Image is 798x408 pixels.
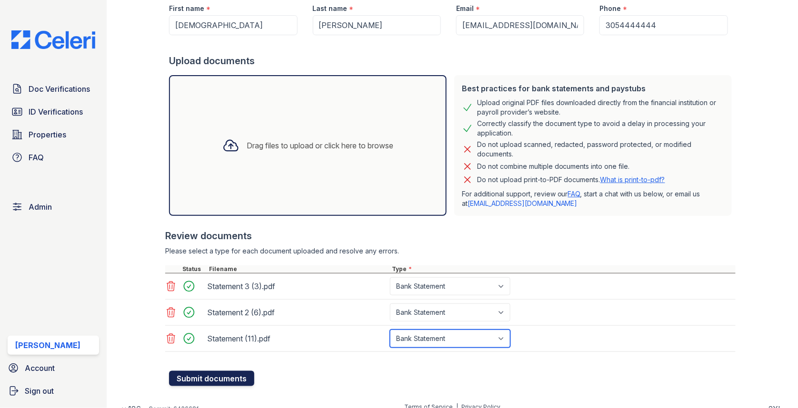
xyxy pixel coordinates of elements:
[180,265,207,273] div: Status
[8,125,99,144] a: Properties
[165,229,736,243] div: Review documents
[29,83,90,95] span: Doc Verifications
[4,359,103,378] a: Account
[477,119,724,138] div: Correctly classify the document type to avoid a delay in processing your application.
[25,385,54,397] span: Sign out
[599,4,621,13] label: Phone
[207,331,386,346] div: Statement (11).pdf
[462,189,724,208] p: For additional support, review our , start a chat with us below, or email us at
[207,279,386,294] div: Statement 3 (3).pdf
[169,54,736,68] div: Upload documents
[8,102,99,121] a: ID Verifications
[29,106,83,117] span: ID Verifications
[477,98,724,117] div: Upload original PDF files downloaded directly from the financial institution or payroll provider’...
[29,201,52,213] span: Admin
[390,265,736,273] div: Type
[29,129,66,140] span: Properties
[4,381,103,400] a: Sign out
[8,148,99,167] a: FAQ
[477,175,665,185] p: Do not upload print-to-PDF documents.
[25,362,55,374] span: Account
[600,175,665,184] a: What is print-to-pdf?
[468,199,578,207] a: [EMAIL_ADDRESS][DOMAIN_NAME]
[568,190,580,198] a: FAQ
[29,152,44,163] span: FAQ
[247,140,394,151] div: Drag files to upload or click here to browse
[8,79,99,98] a: Doc Verifications
[165,246,736,256] div: Please select a type for each document uploaded and resolve any errors.
[207,305,386,320] div: Statement 2 (6).pdf
[477,140,724,159] div: Do not upload scanned, redacted, password protected, or modified documents.
[477,161,630,172] div: Do not combine multiple documents into one file.
[4,30,103,49] img: CE_Logo_Blue-a8612792a0a2168367f1c8372b55b34899dd931a85d93a1a3d3e32e68fde9ad4.png
[313,4,348,13] label: Last name
[15,340,80,351] div: [PERSON_NAME]
[456,4,474,13] label: Email
[207,265,390,273] div: Filename
[169,371,254,386] button: Submit documents
[169,4,204,13] label: First name
[462,83,724,94] div: Best practices for bank statements and paystubs
[8,197,99,216] a: Admin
